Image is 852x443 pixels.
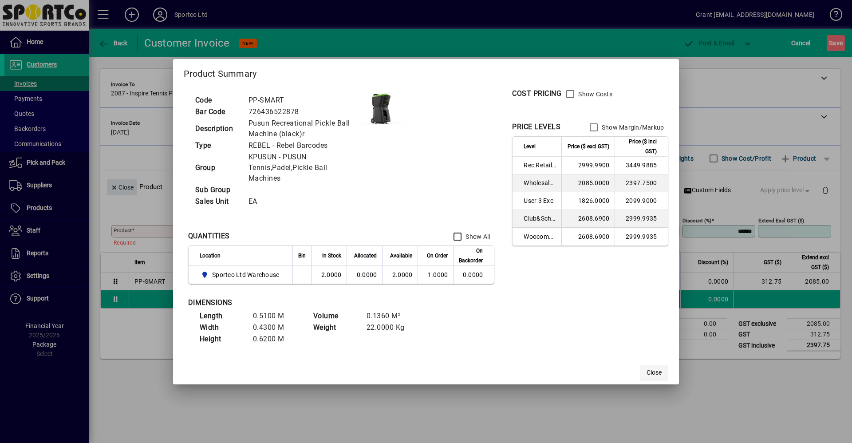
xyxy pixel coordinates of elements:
span: Woocommerce Retail [524,232,556,241]
td: Type [191,140,244,151]
div: COST PRICING [512,88,561,99]
td: 2397.7500 [615,174,668,192]
td: Weight [309,322,362,333]
td: 2.0000 [311,266,347,284]
span: Sportco Ltd Warehouse [212,270,279,279]
span: Wholesale Exc [524,178,556,187]
td: Bar Code [191,106,244,118]
td: KPUSUN - PUSUN Tennis,Padel,Pickle Ball Machines [244,151,361,184]
span: Allocated [354,251,377,261]
span: Sportco Ltd Warehouse [200,269,283,280]
td: 2085.0000 [561,174,615,192]
td: 3449.9885 [615,157,668,174]
td: 22.0000 Kg [362,322,415,333]
img: contain [361,85,406,130]
td: EA [244,196,361,207]
td: 2608.6900 [561,210,615,228]
td: Sub Group [191,184,244,196]
span: On Order [427,251,448,261]
span: In Stock [322,251,341,261]
td: Description [191,118,244,140]
span: Rec Retail Inc [524,161,556,170]
td: PP-SMART [244,95,361,106]
div: DIMENSIONS [188,297,410,308]
span: Close [647,368,662,377]
td: 2999.9935 [615,210,668,228]
td: 0.5100 M [248,310,302,322]
td: Height [195,333,248,345]
span: User 3 Exc [524,196,556,205]
td: Volume [309,310,362,322]
span: Price ($ incl GST) [620,137,657,156]
td: REBEL - Rebel Barcodes [244,140,361,151]
label: Show Costs [576,90,612,99]
h2: Product Summary [173,59,679,85]
td: Code [191,95,244,106]
td: 0.0000 [453,266,494,284]
button: Close [640,365,668,381]
td: Sales Unit [191,196,244,207]
span: Available [390,251,412,261]
td: 0.1360 M³ [362,310,415,322]
span: Price ($ excl GST) [568,142,609,151]
td: 726436522878 [244,106,361,118]
td: 2099.9000 [615,192,668,210]
span: Club&School Exc [524,214,556,223]
td: 2608.6900 [561,228,615,245]
div: PRICE LEVELS [512,122,560,132]
td: Group [191,151,244,184]
td: 0.4300 M [248,322,302,333]
span: Bin [298,251,306,261]
label: Show Margin/Markup [600,123,664,132]
td: 2999.9900 [561,157,615,174]
td: Pusun Recreational Pickle Ball Machine (black)r [244,118,361,140]
span: On Backorder [459,246,483,265]
td: Width [195,322,248,333]
label: Show All [464,232,490,241]
td: Length [195,310,248,322]
td: 2999.9935 [615,228,668,245]
div: QUANTITIES [188,231,230,241]
td: 1826.0000 [561,192,615,210]
span: 1.0000 [428,271,448,278]
span: Level [524,142,536,151]
td: 0.6200 M [248,333,302,345]
td: 0.0000 [347,266,382,284]
td: 2.0000 [382,266,418,284]
span: Location [200,251,221,261]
